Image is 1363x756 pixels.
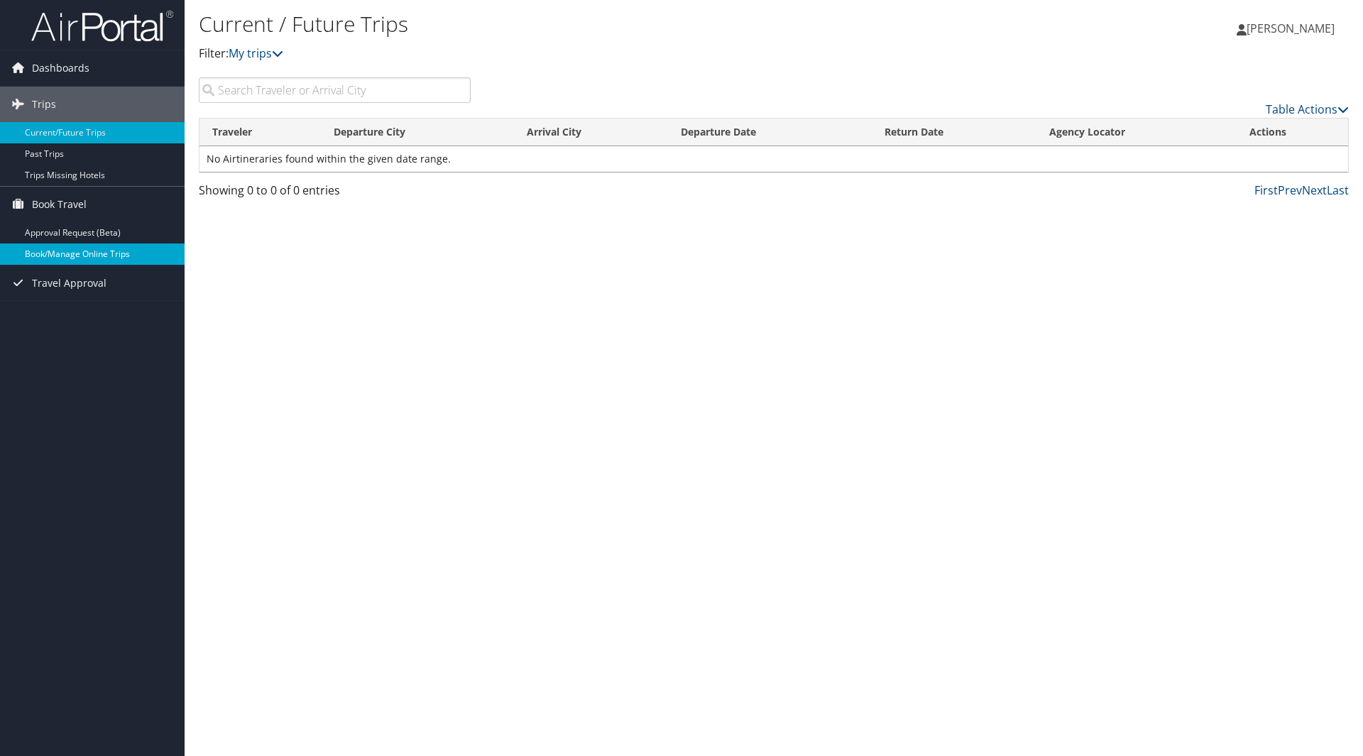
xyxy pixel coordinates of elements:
[199,146,1348,172] td: No Airtineraries found within the given date range.
[1237,7,1349,50] a: [PERSON_NAME]
[1254,182,1278,198] a: First
[514,119,668,146] th: Arrival City: activate to sort column ascending
[668,119,872,146] th: Departure Date: activate to sort column descending
[199,45,965,63] p: Filter:
[199,9,965,39] h1: Current / Future Trips
[872,119,1036,146] th: Return Date: activate to sort column ascending
[229,45,283,61] a: My trips
[1247,21,1335,36] span: [PERSON_NAME]
[32,187,87,222] span: Book Travel
[31,9,173,43] img: airportal-logo.png
[32,265,106,301] span: Travel Approval
[1237,119,1348,146] th: Actions
[32,50,89,86] span: Dashboards
[199,77,471,103] input: Search Traveler or Arrival City
[199,182,471,206] div: Showing 0 to 0 of 0 entries
[1327,182,1349,198] a: Last
[321,119,514,146] th: Departure City: activate to sort column ascending
[1266,102,1349,117] a: Table Actions
[1036,119,1237,146] th: Agency Locator: activate to sort column ascending
[1302,182,1327,198] a: Next
[1278,182,1302,198] a: Prev
[199,119,321,146] th: Traveler: activate to sort column ascending
[32,87,56,122] span: Trips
